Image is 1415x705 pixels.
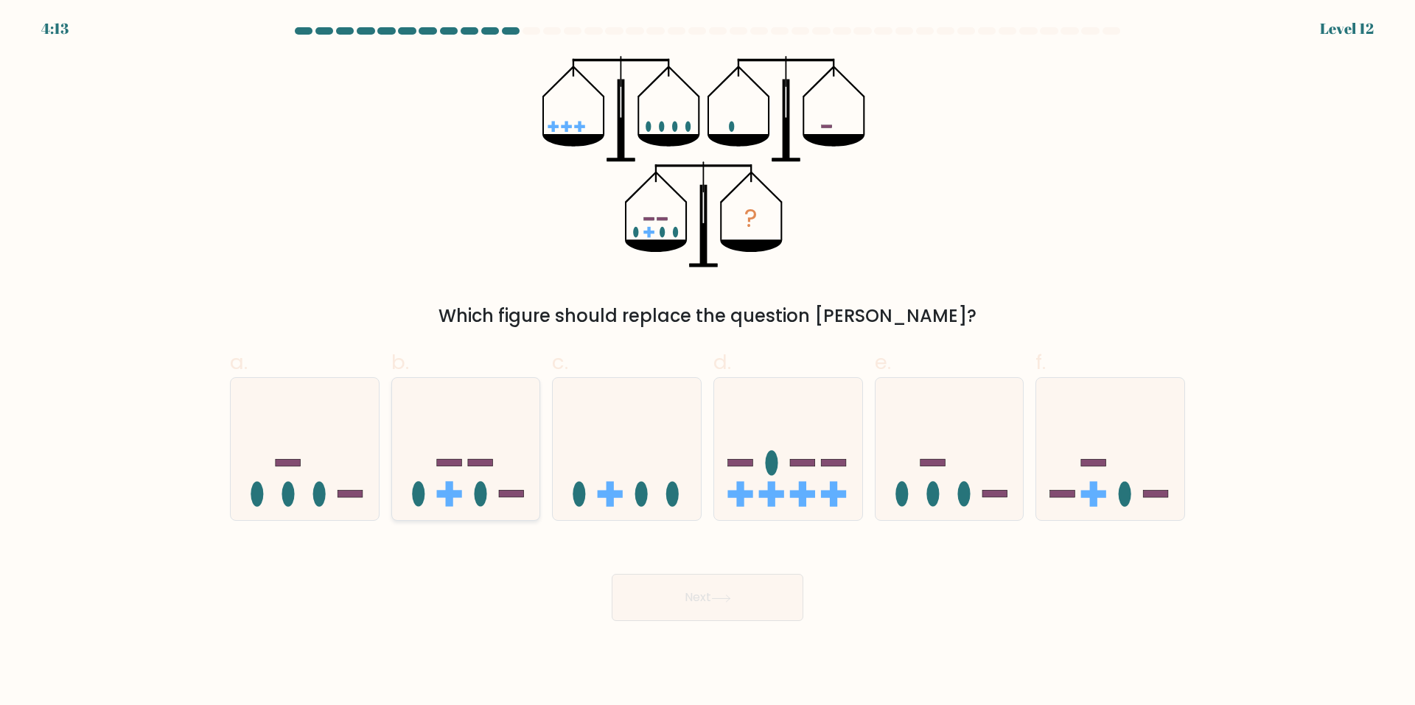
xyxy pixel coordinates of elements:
[230,348,248,376] span: a.
[744,201,758,236] tspan: ?
[552,348,568,376] span: c.
[41,18,69,40] div: 4:13
[713,348,731,376] span: d.
[391,348,409,376] span: b.
[875,348,891,376] span: e.
[612,574,803,621] button: Next
[239,303,1176,329] div: Which figure should replace the question [PERSON_NAME]?
[1320,18,1374,40] div: Level 12
[1035,348,1046,376] span: f.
